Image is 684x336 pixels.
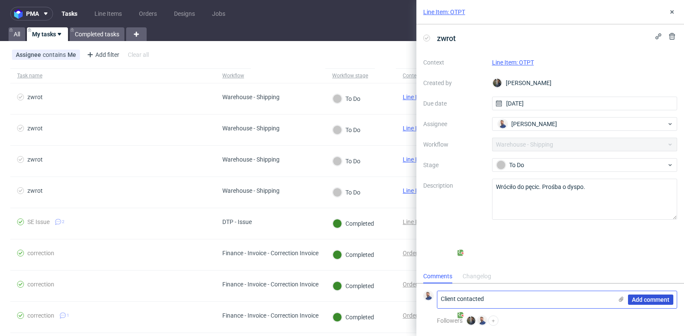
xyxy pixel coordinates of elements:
div: Workflow [222,72,244,79]
label: Assignee [423,119,485,129]
div: [PERSON_NAME] [492,76,678,90]
div: Finance - Invoice - Correction Invoice [222,281,318,288]
img: Michał Rachański [478,316,486,325]
a: Completed tasks [70,27,124,41]
img: Maciej Sobola [467,316,475,325]
span: [PERSON_NAME] [511,120,557,128]
button: + [488,315,498,326]
textarea: Client contacted [437,291,613,308]
div: zwrot [27,125,43,132]
a: Line Item: OTPT [403,187,445,194]
div: To Do [496,160,666,170]
span: zwrot [433,31,459,45]
label: Created by [423,78,485,88]
a: Order: R021271546 [403,281,455,288]
a: All [9,27,25,41]
div: zwrot [27,156,43,163]
button: pma [10,7,53,21]
div: correction [27,312,54,319]
div: Warehouse - Shipping [222,187,280,194]
a: Line Item: SBFC [403,94,444,100]
span: 1 [67,312,69,319]
div: Completed [333,250,374,259]
div: zwrot [27,187,43,194]
a: Line Item: CZXH [403,125,445,132]
a: Line Item: NTOU [403,156,445,163]
label: Stage [423,160,485,170]
div: Warehouse - Shipping [222,156,280,163]
div: Finance - Invoice - Correction Invoice [222,312,318,319]
span: Assignee [16,51,43,58]
img: logo [14,9,26,19]
div: To Do [333,156,360,166]
label: Context [423,57,485,68]
a: Line Items [89,7,127,21]
a: Designs [169,7,200,21]
div: Clear all [126,49,150,61]
button: Add comment [628,295,673,305]
a: Jobs [207,7,230,21]
div: correction [27,281,54,288]
img: Maciej Sobola [493,79,501,87]
a: Order: R484047669 [403,312,455,319]
div: Warehouse - Shipping [222,125,280,132]
span: pma [26,11,39,17]
span: Followers [437,317,463,324]
label: Workflow [423,139,485,150]
div: Warehouse - Shipping [222,94,280,100]
div: Completed [333,312,374,322]
div: DTP - Issue [222,218,252,225]
a: Tasks [56,7,83,21]
span: contains [43,51,68,58]
div: Finance - Invoice - Correction Invoice [222,250,318,256]
div: zwrot [27,94,43,100]
div: SE Issue [27,218,50,225]
a: Orders [134,7,162,21]
div: To Do [333,94,360,103]
img: Michał Rachański [424,292,433,300]
div: Me [68,51,76,58]
div: Workflow stage [332,72,368,79]
div: correction [27,250,54,256]
span: Task name [17,72,209,80]
div: Completed [333,219,374,228]
div: Add filter [83,48,121,62]
a: Line Item: OTPT [423,8,465,16]
a: Line Item: YIXN [403,218,443,225]
div: Comments [423,270,452,283]
span: Add comment [632,297,669,303]
span: 2 [62,218,65,225]
a: My tasks [27,27,68,41]
div: To Do [333,125,360,135]
a: Line Item: OTPT [492,59,534,66]
div: Changelog [463,270,491,283]
textarea: Wróciło do pęcic. Prośba o dyspo. [492,179,678,220]
label: Due date [423,98,485,109]
div: To Do [333,188,360,197]
a: Order: R135549454 [403,250,455,256]
div: Completed [333,281,374,291]
img: Michał Rachański [498,120,507,128]
div: Context [403,72,423,79]
label: Description [423,180,485,218]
